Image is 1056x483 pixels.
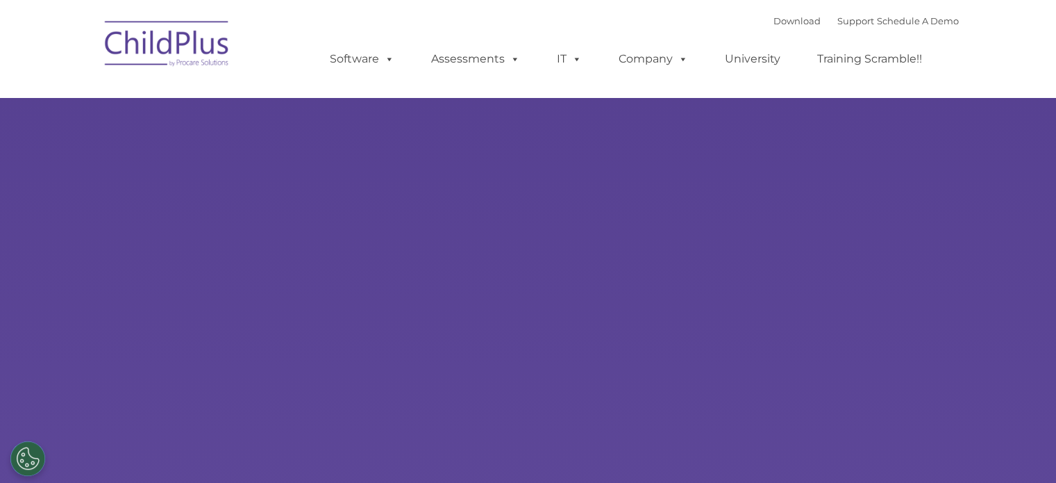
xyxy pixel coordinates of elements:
[10,441,45,476] button: Cookies Settings
[773,15,821,26] a: Download
[605,45,702,73] a: Company
[877,15,959,26] a: Schedule A Demo
[543,45,596,73] a: IT
[837,15,874,26] a: Support
[417,45,534,73] a: Assessments
[803,45,936,73] a: Training Scramble!!
[98,11,237,81] img: ChildPlus by Procare Solutions
[316,45,408,73] a: Software
[773,15,959,26] font: |
[711,45,794,73] a: University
